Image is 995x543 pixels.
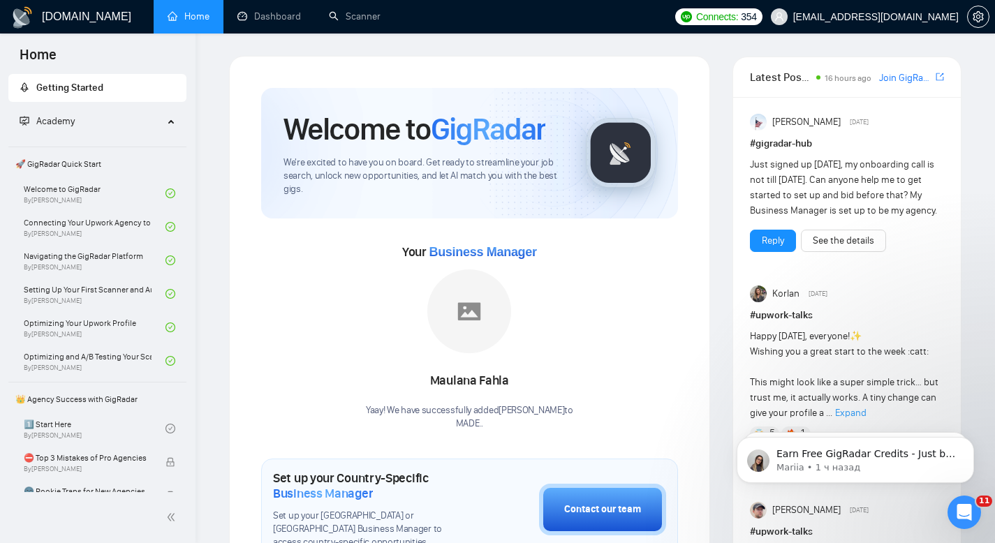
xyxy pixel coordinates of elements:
span: check-circle [165,424,175,433]
span: Business Manager [429,245,536,259]
span: rocket [20,82,29,92]
span: By [PERSON_NAME] [24,465,152,473]
span: Getting Started [36,82,103,94]
span: check-circle [165,289,175,299]
span: 16 hours ago [825,73,871,83]
span: Home [8,45,68,74]
span: 🚀 GigRadar Quick Start [10,150,185,178]
a: export [936,70,944,84]
span: check-circle [165,322,175,332]
h1: # gigradar-hub [750,136,944,151]
h1: # upwork-talks [750,524,944,540]
a: Optimizing Your Upwork ProfileBy[PERSON_NAME] [24,312,165,343]
span: Your [402,244,537,260]
span: Happy [DATE], everyone! Wishing you a great start to the week :catt: This might look like a super... [750,330,938,419]
span: 🌚 Rookie Traps for New Agencies [24,484,152,498]
img: placeholder.png [427,269,511,353]
span: user [774,12,784,22]
span: [DATE] [850,116,869,128]
button: Reply [750,230,796,252]
button: Contact our team [539,484,666,535]
img: Igor Šalagin [750,502,767,519]
span: 👑 Agency Success with GigRadar [10,385,185,413]
img: Korlan [750,285,767,302]
a: Setting Up Your First Scanner and Auto-BidderBy[PERSON_NAME] [24,278,165,309]
span: check-circle [165,255,175,265]
a: Optimizing and A/B Testing Your Scanner for Better ResultsBy[PERSON_NAME] [24,345,165,376]
span: Academy [20,115,75,127]
span: 11 [976,496,992,507]
span: We're excited to have you on board. Get ready to streamline your job search, unlock new opportuni... [283,156,563,196]
span: Academy [36,115,75,127]
span: check-circle [165,188,175,198]
iframe: Intercom notifications сообщение [716,408,995,505]
a: 1️⃣ Start HereBy[PERSON_NAME] [24,413,165,444]
span: 354 [741,9,756,24]
span: fund-projection-screen [20,116,29,126]
li: Getting Started [8,74,186,102]
span: [PERSON_NAME] [772,503,841,518]
img: upwork-logo.png [681,11,692,22]
button: setting [967,6,989,28]
span: check-circle [165,222,175,232]
span: [DATE] [809,288,827,300]
span: setting [968,11,989,22]
a: Welcome to GigRadarBy[PERSON_NAME] [24,178,165,209]
span: Business Manager [273,486,373,501]
h1: Welcome to [283,110,545,148]
a: Join GigRadar Slack Community [879,70,933,86]
span: check-circle [165,356,175,366]
div: Yaay! We have successfully added [PERSON_NAME] to [366,404,573,431]
a: homeHome [168,10,209,22]
div: Contact our team [564,502,641,517]
a: setting [967,11,989,22]
span: GigRadar [431,110,545,148]
span: lock [165,457,175,467]
span: ✨ [850,330,862,342]
span: Latest Posts from the GigRadar Community [750,68,813,86]
button: See the details [801,230,886,252]
span: [DATE] [850,504,869,516]
span: ⛔ Top 3 Mistakes of Pro Agencies [24,451,152,465]
a: Reply [762,233,784,248]
div: Maulana Fahla [366,369,573,393]
h1: # upwork-talks [750,308,944,323]
span: Just signed up [DATE], my onboarding call is not till [DATE]. Can anyone help me to get started t... [750,158,937,216]
a: Connecting Your Upwork Agency to GigRadarBy[PERSON_NAME] [24,211,165,242]
span: Korlan [772,286,799,302]
span: Connects: [696,9,738,24]
img: logo [11,6,34,29]
img: Anisuzzaman Khan [750,114,767,131]
a: dashboardDashboard [237,10,301,22]
a: Navigating the GigRadar PlatformBy[PERSON_NAME] [24,245,165,276]
span: lock [165,491,175,500]
span: export [936,71,944,82]
span: [PERSON_NAME] [772,114,841,130]
h1: Set up your Country-Specific [273,470,469,501]
a: searchScanner [329,10,381,22]
span: double-left [166,510,180,524]
iframe: Intercom live chat [948,496,981,529]
a: See the details [813,233,874,248]
p: MADE. . [366,417,573,431]
img: gigradar-logo.png [586,118,656,188]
